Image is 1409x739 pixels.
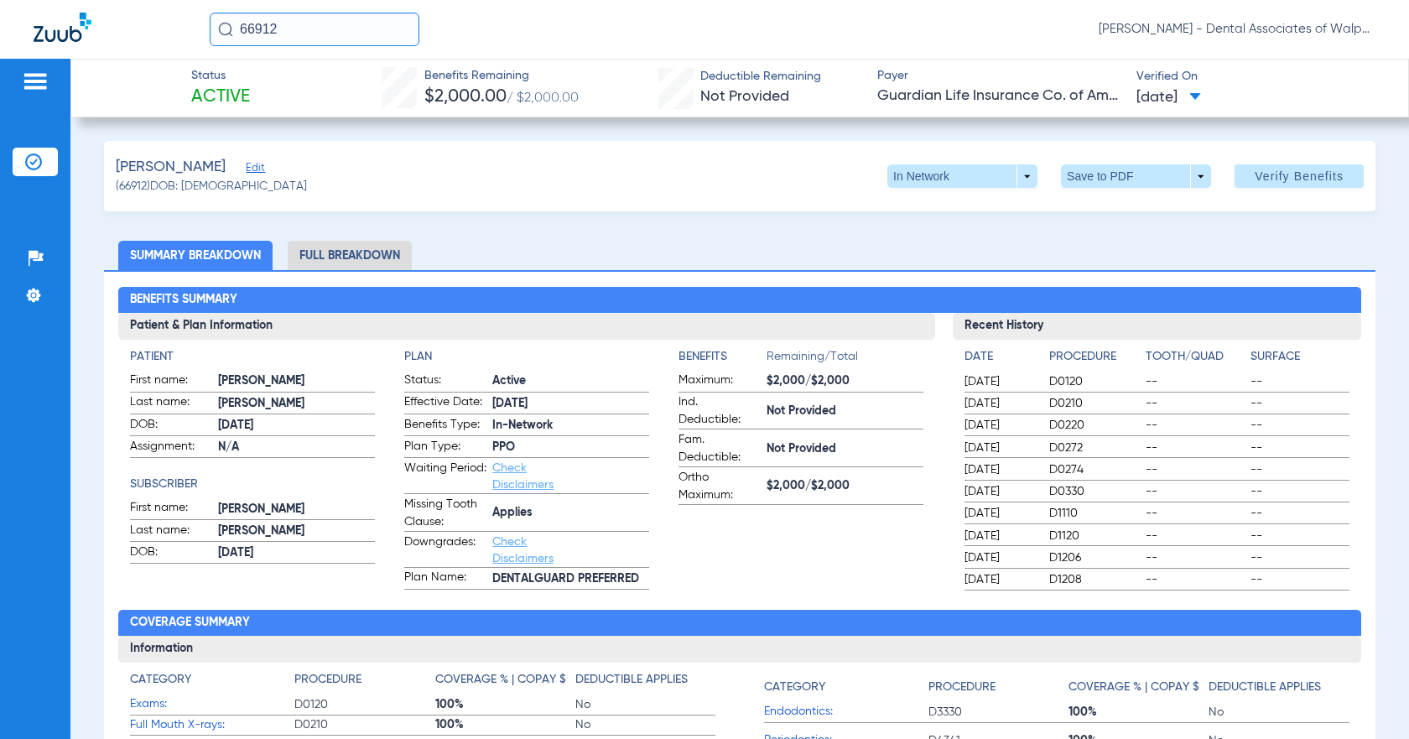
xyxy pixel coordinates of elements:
span: Verified On [1136,68,1381,86]
h3: Information [118,636,1360,663]
span: [DATE] [492,395,649,413]
span: -- [1146,528,1245,544]
h4: Subscriber [130,476,375,493]
span: Status: [404,372,486,392]
span: 100% [1068,704,1209,721]
span: -- [1250,505,1349,522]
h4: Procedure [294,671,361,689]
app-breakdown-title: Patient [130,348,375,366]
span: -- [1250,549,1349,566]
span: $2,000/$2,000 [767,372,923,390]
h2: Benefits Summary [118,287,1360,314]
app-breakdown-title: Surface [1250,348,1349,372]
span: -- [1146,571,1245,588]
span: -- [1146,395,1245,412]
span: [DATE] [218,417,375,435]
app-breakdown-title: Tooth/Quad [1146,348,1245,372]
app-breakdown-title: Procedure [1049,348,1140,372]
span: [DATE] [218,544,375,562]
span: Remaining/Total [767,348,923,372]
h4: Surface [1250,348,1349,366]
span: D0330 [1049,483,1140,500]
span: D0274 [1049,461,1140,478]
span: Endodontics: [764,703,928,721]
h4: Deductible Applies [1209,679,1321,696]
app-breakdown-title: Category [130,671,294,695]
span: Assignment: [130,438,212,458]
span: [DATE] [964,571,1035,588]
app-breakdown-title: Deductible Applies [575,671,715,695]
span: Applies [492,504,649,522]
img: Search Icon [218,22,233,37]
span: DENTALGUARD PREFERRED [492,570,649,588]
app-breakdown-title: Benefits [679,348,767,372]
span: No [575,696,715,713]
app-breakdown-title: Deductible Applies [1209,671,1349,702]
span: Not Provided [700,89,789,104]
span: [DATE] [964,483,1035,500]
span: [PERSON_NAME] [218,395,375,413]
span: -- [1250,571,1349,588]
h4: Category [764,679,825,696]
span: D0210 [1049,395,1140,412]
span: [DATE] [964,417,1035,434]
app-breakdown-title: Procedure [928,671,1068,702]
span: Benefits Remaining [424,67,579,85]
span: [PERSON_NAME] - Dental Associates of Walpole [1099,21,1375,38]
img: Zuub Logo [34,13,91,42]
span: DOB: [130,416,212,436]
span: N/A [218,439,375,456]
app-breakdown-title: Coverage % | Copay $ [1068,671,1209,702]
span: -- [1250,395,1349,412]
span: Active [191,86,250,109]
span: First name: [130,499,212,519]
span: / $2,000.00 [507,91,579,105]
span: Plan Name: [404,569,486,589]
span: D1120 [1049,528,1140,544]
span: Fam. Deductible: [679,431,761,466]
span: -- [1250,483,1349,500]
span: D0272 [1049,440,1140,456]
span: PPO [492,439,649,456]
h3: Recent History [953,313,1361,340]
app-breakdown-title: Procedure [294,671,434,695]
span: [PERSON_NAME] [218,501,375,518]
span: Missing Tooth Clause: [404,496,486,531]
h4: Tooth/Quad [1146,348,1245,366]
span: -- [1250,461,1349,478]
span: D0210 [294,716,434,733]
button: In Network [887,164,1037,188]
span: Benefits Type: [404,416,486,436]
span: Status [191,67,250,85]
h4: Coverage % | Copay $ [1068,679,1199,696]
span: Downgrades: [404,533,486,567]
span: Plan Type: [404,438,486,458]
span: [PERSON_NAME] [116,157,226,178]
span: -- [1146,461,1245,478]
app-breakdown-title: Date [964,348,1035,372]
h4: Date [964,348,1035,366]
h4: Plan [404,348,649,366]
span: [DATE] [964,505,1035,522]
span: In-Network [492,417,649,435]
span: [DATE] [1136,87,1201,108]
span: -- [1146,483,1245,500]
span: 100% [435,696,575,713]
h4: Procedure [1049,348,1140,366]
span: [DATE] [964,461,1035,478]
span: [DATE] [964,440,1035,456]
span: Active [492,372,649,390]
span: Verify Benefits [1255,169,1344,183]
span: DOB: [130,544,212,564]
span: D1206 [1049,549,1140,566]
span: [DATE] [964,549,1035,566]
iframe: Chat Widget [1325,658,1409,739]
span: D0120 [294,696,434,713]
a: Check Disclaimers [492,462,554,491]
span: Ortho Maximum: [679,469,761,504]
span: D3330 [928,704,1068,721]
h2: Coverage Summary [118,610,1360,637]
span: -- [1146,417,1245,434]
